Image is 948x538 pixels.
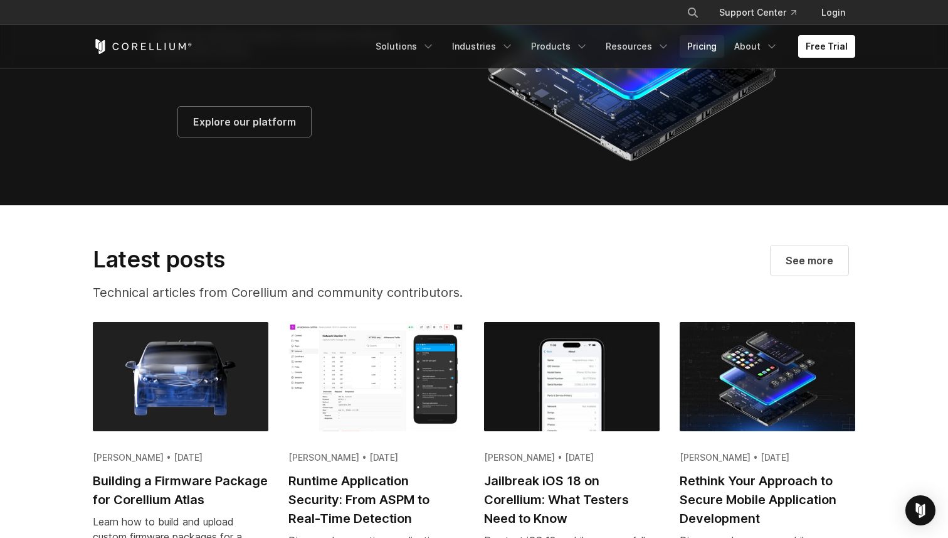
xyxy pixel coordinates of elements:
h2: Latest posts [93,245,520,273]
div: Navigation Menu [671,1,855,24]
a: Pricing [680,35,724,58]
div: [PERSON_NAME] • [DATE] [93,451,268,464]
h2: Jailbreak iOS 18 on Corellium: What Testers Need to Know [484,471,660,528]
div: [PERSON_NAME] • [DATE] [484,451,660,464]
a: Solutions [368,35,442,58]
span: Explore our platform [193,114,296,129]
div: Navigation Menu [368,35,855,58]
h2: Runtime Application Security: From ASPM to Real-Time Detection [288,471,464,528]
div: [PERSON_NAME] • [DATE] [680,451,855,464]
h2: Building a Firmware Package for Corellium Atlas [93,471,268,509]
a: Explore our platform [178,107,311,137]
a: Support Center [709,1,806,24]
img: Jailbreak iOS 18 on Corellium: What Testers Need to Know [484,322,660,431]
div: Open Intercom Messenger [905,495,935,525]
h2: Rethink Your Approach to Secure Mobile Application Development [680,471,855,528]
p: Technical articles from Corellium and community contributors. [93,283,520,302]
div: [PERSON_NAME] • [DATE] [288,451,464,464]
a: Products [524,35,596,58]
a: Visit our blog [771,245,848,276]
a: Resources [598,35,677,58]
img: Runtime Application Security: From ASPM to Real-Time Detection [288,322,464,431]
a: Industries [445,35,521,58]
span: See more [786,253,833,268]
img: Building a Firmware Package for Corellium Atlas [93,322,268,431]
a: About [727,35,786,58]
a: Login [811,1,855,24]
button: Search [682,1,704,24]
a: Free Trial [798,35,855,58]
img: Rethink Your Approach to Secure Mobile Application Development [680,322,855,431]
a: Corellium Home [93,39,192,54]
